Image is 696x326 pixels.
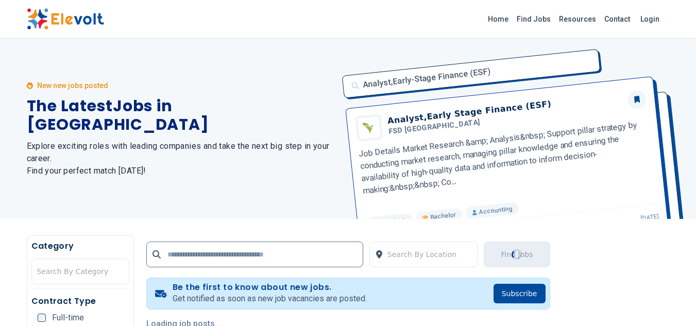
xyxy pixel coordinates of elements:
[634,9,666,29] a: Login
[31,240,129,252] h5: Category
[27,8,104,30] img: Elevolt
[52,314,84,322] span: Full-time
[512,249,522,260] div: Loading...
[27,140,336,177] h2: Explore exciting roles with leading companies and take the next big step in your career. Find you...
[38,314,46,322] input: Full-time
[555,11,600,27] a: Resources
[31,295,129,307] h5: Contract Type
[173,293,367,305] p: Get notified as soon as new job vacancies are posted.
[600,11,634,27] a: Contact
[644,277,696,326] iframe: Chat Widget
[513,11,555,27] a: Find Jobs
[494,284,546,303] button: Subscribe
[173,282,367,293] h4: Be the first to know about new jobs.
[484,11,513,27] a: Home
[484,242,550,267] button: Find JobsLoading...
[37,80,108,91] p: New new jobs posted
[27,97,336,134] h1: The Latest Jobs in [GEOGRAPHIC_DATA]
